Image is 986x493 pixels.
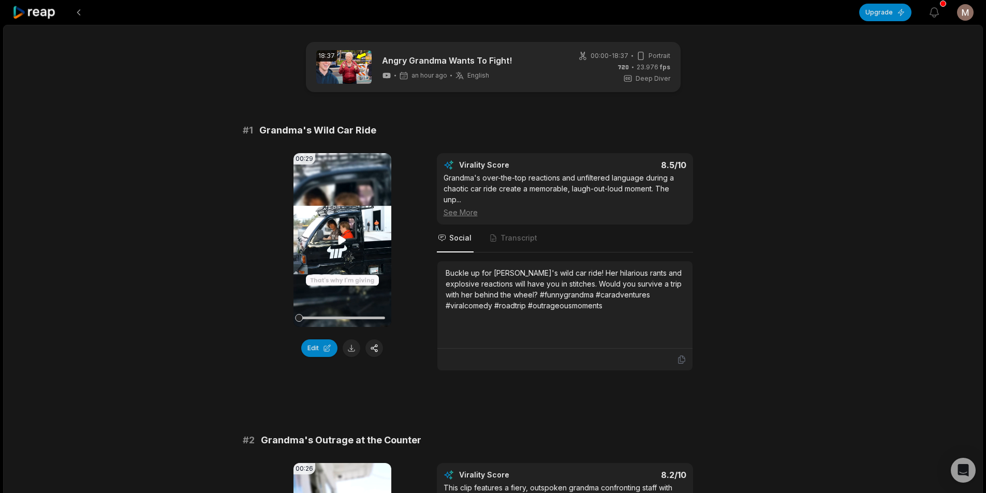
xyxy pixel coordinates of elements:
[449,233,472,243] span: Social
[591,51,628,61] span: 00:00 - 18:37
[259,123,376,138] span: Grandma's Wild Car Ride
[301,339,337,357] button: Edit
[261,433,421,447] span: Grandma's Outrage at the Counter
[437,225,693,252] nav: Tabs
[501,233,537,243] span: Transcript
[660,63,670,71] span: fps
[575,470,686,480] div: 8.2 /10
[459,160,570,170] div: Virality Score
[459,470,570,480] div: Virality Score
[243,433,255,447] span: # 2
[649,51,670,61] span: Portrait
[382,54,512,67] a: Angry Grandma Wants To Fight!
[444,207,686,218] div: See More
[243,123,253,138] span: # 1
[575,160,686,170] div: 8.5 /10
[444,172,686,218] div: Grandma's over-the-top reactions and unfiltered language during a chaotic car ride create a memor...
[859,4,911,21] button: Upgrade
[636,74,670,83] span: Deep Diver
[293,153,391,327] video: Your browser does not support mp4 format.
[446,267,684,311] div: Buckle up for [PERSON_NAME]'s wild car ride! Her hilarious rants and explosive reactions will hav...
[951,458,976,483] div: Open Intercom Messenger
[637,63,670,72] span: 23.976
[467,71,489,80] span: English
[411,71,447,80] span: an hour ago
